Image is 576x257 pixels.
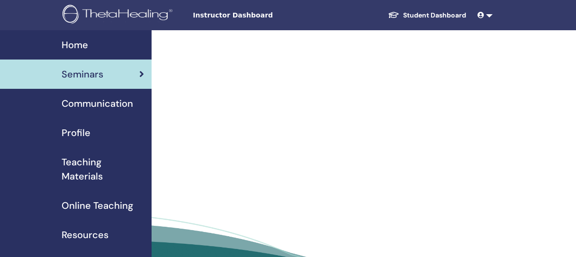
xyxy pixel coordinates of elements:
span: Communication [62,96,133,111]
span: Teaching Materials [62,155,144,183]
span: Instructor Dashboard [193,10,335,20]
a: Student Dashboard [380,7,474,24]
img: graduation-cap-white.svg [388,11,399,19]
span: Resources [62,228,108,242]
span: Profile [62,126,90,140]
img: logo.png [63,5,176,26]
span: Home [62,38,88,52]
span: Seminars [62,67,103,81]
span: Online Teaching [62,198,133,213]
